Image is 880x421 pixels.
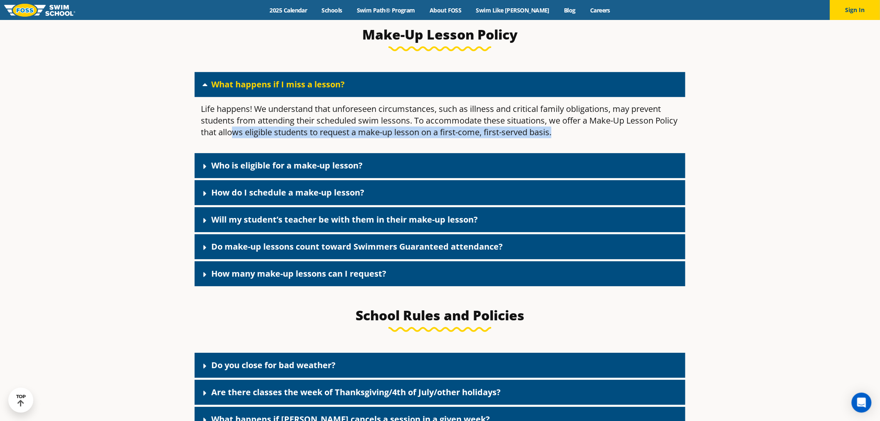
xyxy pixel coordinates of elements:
a: Swim Path® Program [349,6,422,14]
a: Are there classes the week of Thanksgiving/4th of July/other holidays? [211,386,501,398]
div: Do you close for bad weather? [195,353,685,378]
a: What happens if I miss a lesson? [211,79,345,90]
div: Open Intercom Messenger [852,393,872,413]
a: Swim Like [PERSON_NAME] [469,6,557,14]
a: Do you close for bad weather? [211,359,336,371]
a: How do I schedule a make-up lesson? [211,187,364,198]
a: Schools [314,6,349,14]
a: Do make-up lessons count toward Swimmers Guaranteed attendance? [211,241,503,252]
a: Will my student’s teacher be with them in their make-up lesson? [211,214,478,225]
div: How do I schedule a make-up lesson? [195,180,685,205]
a: About FOSS [423,6,469,14]
div: Will my student’s teacher be with them in their make-up lesson? [195,207,685,232]
a: Careers [583,6,618,14]
div: TOP [16,394,26,407]
a: Blog [557,6,583,14]
h3: Make-Up Lesson Policy [244,26,636,43]
a: 2025 Calendar [262,6,314,14]
div: What happens if I miss a lesson? [195,72,685,97]
p: Life happens! We understand that unforeseen circumstances, such as illness and critical family ob... [201,103,679,138]
div: Do make-up lessons count toward Swimmers Guaranteed attendance? [195,234,685,259]
h3: School Rules and Policies [244,307,636,324]
div: How many make-up lessons can I request? [195,261,685,286]
div: Who is eligible for a make-up lesson? [195,153,685,178]
a: Who is eligible for a make-up lesson? [211,160,363,171]
img: FOSS Swim School Logo [4,4,75,17]
div: What happens if I miss a lesson? [195,97,685,151]
div: Are there classes the week of Thanksgiving/4th of July/other holidays? [195,380,685,405]
a: How many make-up lessons can I request? [211,268,386,279]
